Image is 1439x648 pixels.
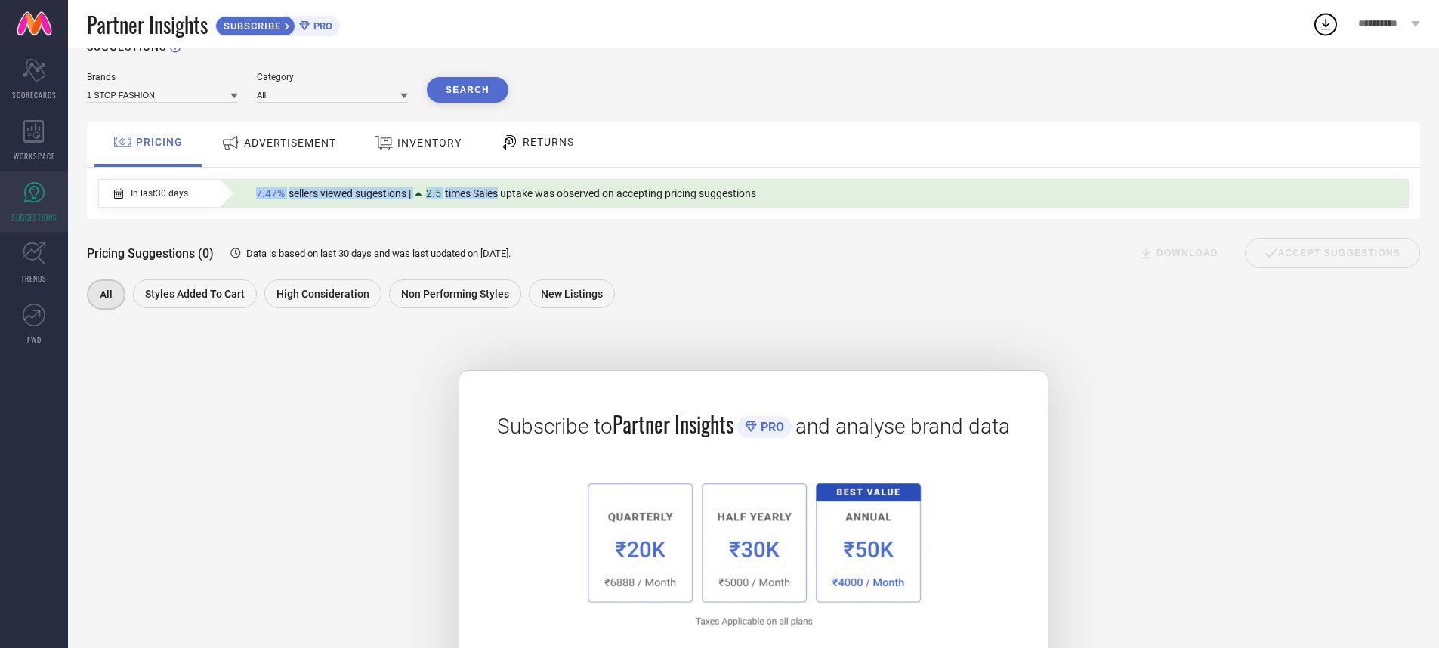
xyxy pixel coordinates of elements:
div: Accept Suggestions [1245,238,1420,268]
a: SUBSCRIBEPRO [215,12,340,36]
div: Category [257,72,408,82]
span: Subscribe to [497,414,613,439]
span: ADVERTISEMENT [244,137,336,149]
span: and analyse brand data [795,414,1010,439]
span: WORKSPACE [14,150,55,162]
div: Open download list [1312,11,1339,38]
span: In last 30 days [131,188,188,199]
span: All [100,289,113,301]
span: Partner Insights [613,409,733,440]
span: Pricing Suggestions (0) [87,246,214,261]
span: RETURNS [523,136,574,148]
span: SCORECARDS [12,89,57,100]
span: INVENTORY [397,137,462,149]
div: Percentage of sellers who have viewed suggestions for the current Insight Type [249,184,764,203]
span: PRO [310,20,332,32]
img: 1a6fb96cb29458d7132d4e38d36bc9c7.png [573,470,933,637]
span: times Sales uptake was observed on accepting pricing suggestions [445,187,756,199]
span: PRICING [136,136,183,148]
span: sellers viewed sugestions | [289,187,411,199]
span: PRO [757,420,784,434]
span: Styles Added To Cart [145,288,245,300]
span: New Listings [541,288,603,300]
span: TRENDS [21,273,47,284]
button: Search [427,77,508,103]
span: High Consideration [276,288,369,300]
span: Data is based on last 30 days and was last updated on [DATE] . [246,248,511,259]
span: SUGGESTIONS [11,211,57,223]
span: Partner Insights [87,9,208,40]
span: FWD [27,334,42,345]
span: 7.47% [256,187,285,199]
span: SUBSCRIBE [216,20,285,32]
span: 2.5 [426,187,441,199]
div: Brands [87,72,238,82]
span: Non Performing Styles [401,288,509,300]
